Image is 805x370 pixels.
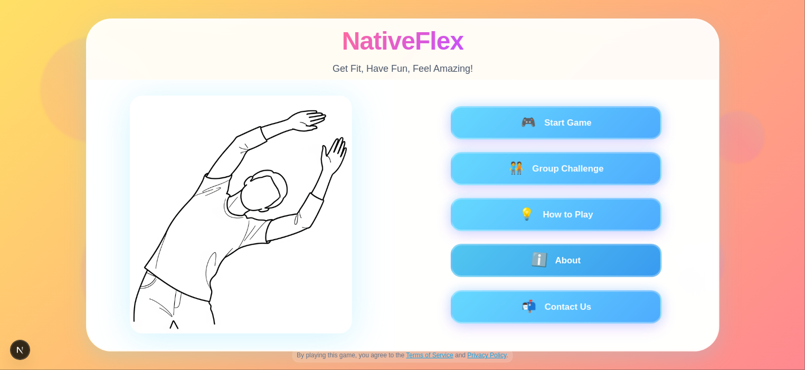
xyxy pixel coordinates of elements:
span: ℹ️ [531,253,548,268]
span: 📬 [521,301,536,312]
a: Privacy Policy [468,352,507,359]
a: Terms of Service [406,352,453,359]
span: 🧑‍🤝‍🧑 [509,163,524,175]
button: 🎮Start Game [450,106,661,139]
button: 💡How to Play [450,198,661,231]
img: Person doing fitness exercise [130,96,352,334]
button: 📬Contact Us [450,290,661,324]
span: 🎮 [521,117,536,128]
p: By playing this game, you agree to the and . [292,349,513,363]
h1: NativeFlex [342,27,463,55]
button: ℹ️About [450,244,661,277]
button: 🧑‍🤝‍🧑Group Challenge [450,152,661,185]
p: Get Fit, Have Fun, Feel Amazing! [332,62,472,75]
span: 💡 [519,209,534,221]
